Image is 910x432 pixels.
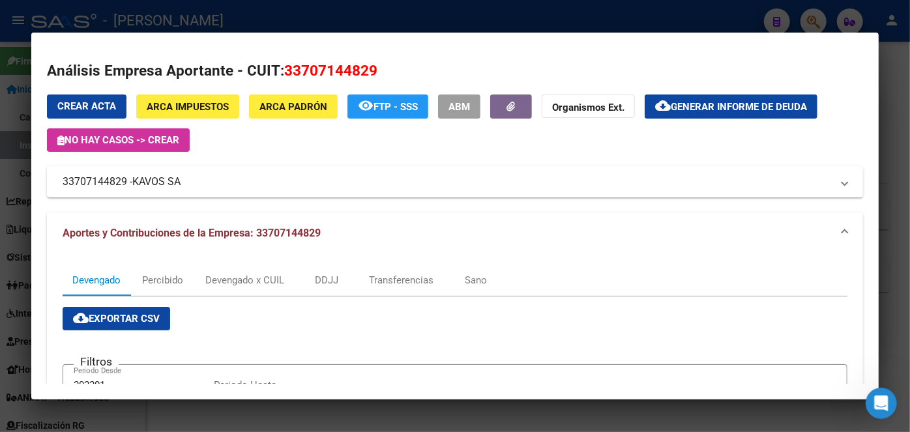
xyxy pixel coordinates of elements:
mat-panel-title: 33707144829 - [63,174,832,190]
span: 33707144829 [284,62,377,79]
button: FTP - SSS [347,94,428,119]
button: ARCA Impuestos [136,94,239,119]
div: Sano [465,273,487,287]
button: Exportar CSV [63,307,170,330]
h3: Filtros [74,354,119,369]
button: No hay casos -> Crear [47,128,190,152]
mat-icon: cloud_download [73,310,89,326]
span: Generar informe de deuda [671,101,807,113]
span: Aportes y Contribuciones de la Empresa: 33707144829 [63,227,321,239]
span: ARCA Impuestos [147,101,229,113]
button: Organismos Ext. [542,94,635,119]
mat-icon: cloud_download [655,98,671,113]
span: ABM [448,101,470,113]
span: KAVOS SA [132,174,181,190]
div: Devengado [72,273,121,287]
button: Generar informe de deuda [645,94,817,119]
div: Transferencias [369,273,433,287]
span: No hay casos -> Crear [57,134,179,146]
div: Percibido [143,273,184,287]
strong: Organismos Ext. [552,102,624,113]
span: Crear Acta [57,100,116,112]
span: FTP - SSS [374,101,418,113]
div: Devengado x CUIL [205,273,284,287]
button: ARCA Padrón [249,94,338,119]
iframe: Intercom live chat [866,388,897,419]
mat-expansion-panel-header: Aportes y Contribuciones de la Empresa: 33707144829 [47,212,863,254]
button: Crear Acta [47,94,126,119]
mat-expansion-panel-header: 33707144829 -KAVOS SA [47,166,863,197]
button: ABM [438,94,480,119]
h2: Análisis Empresa Aportante - CUIT: [47,60,863,82]
span: ARCA Padrón [259,101,327,113]
mat-icon: remove_red_eye [358,98,374,113]
span: Exportar CSV [73,313,160,324]
div: DDJJ [315,273,338,287]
